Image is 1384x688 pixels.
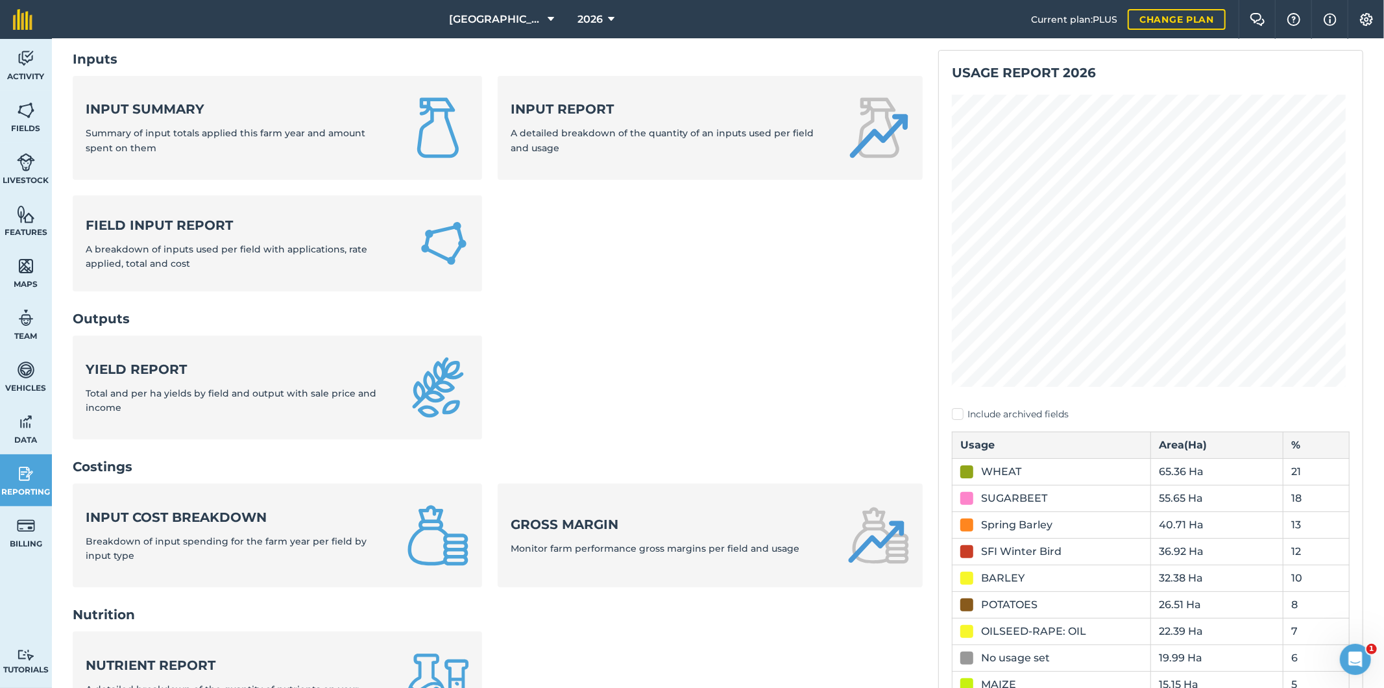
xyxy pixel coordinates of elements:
[86,216,403,234] strong: Field Input Report
[981,544,1062,559] div: SFI Winter Bird
[511,100,832,118] strong: Input report
[1283,458,1350,485] td: 21
[1151,645,1283,671] td: 19.99 Ha
[847,504,910,567] img: Gross margin
[1283,591,1350,618] td: 8
[1151,485,1283,511] td: 55.65 Ha
[73,195,482,292] a: Field Input ReportA breakdown of inputs used per field with applications, rate applied, total and...
[981,650,1050,666] div: No usage set
[86,656,391,674] strong: Nutrient report
[17,412,35,432] img: svg+xml;base64,PD94bWwgdmVyc2lvbj0iMS4wIiBlbmNvZGluZz0idXRmLTgiPz4KPCEtLSBHZW5lcmF0b3I6IEFkb2JlIE...
[73,336,482,439] a: Yield reportTotal and per ha yields by field and output with sale price and income
[17,101,35,120] img: svg+xml;base64,PHN2ZyB4bWxucz0iaHR0cDovL3d3dy53My5vcmcvMjAwMC9zdmciIHdpZHRoPSI1NiIgaGVpZ2h0PSI2MC...
[981,464,1021,480] div: WHEAT
[953,432,1151,458] th: Usage
[511,127,814,153] span: A detailed breakdown of the quantity of an inputs used per field and usage
[17,308,35,328] img: svg+xml;base64,PD94bWwgdmVyc2lvbj0iMS4wIiBlbmNvZGluZz0idXRmLTgiPz4KPCEtLSBHZW5lcmF0b3I6IEFkb2JlIE...
[1366,644,1377,654] span: 1
[86,100,391,118] strong: Input summary
[17,360,35,380] img: svg+xml;base64,PD94bWwgdmVyc2lvbj0iMS4wIiBlbmNvZGluZz0idXRmLTgiPz4KPCEtLSBHZW5lcmF0b3I6IEFkb2JlIE...
[17,649,35,661] img: svg+xml;base64,PD94bWwgdmVyc2lvbj0iMS4wIiBlbmNvZGluZz0idXRmLTgiPz4KPCEtLSBHZW5lcmF0b3I6IEFkb2JlIE...
[511,543,799,554] span: Monitor farm performance gross margins per field and usage
[1283,485,1350,511] td: 18
[981,571,1025,586] div: BARLEY
[86,387,376,413] span: Total and per ha yields by field and output with sale price and income
[1324,12,1337,27] img: svg+xml;base64,PHN2ZyB4bWxucz0iaHR0cDovL3d3dy53My5vcmcvMjAwMC9zdmciIHdpZHRoPSIxNyIgaGVpZ2h0PSIxNy...
[952,64,1350,82] h2: Usage report 2026
[1151,591,1283,618] td: 26.51 Ha
[1151,432,1283,458] th: Area ( Ha )
[1151,458,1283,485] td: 65.36 Ha
[73,50,923,68] h2: Inputs
[1283,511,1350,538] td: 13
[1283,565,1350,591] td: 10
[511,515,799,534] strong: Gross margin
[1340,644,1371,675] iframe: Intercom live chat
[1359,13,1374,26] img: A cog icon
[73,76,482,180] a: Input summarySummary of input totals applied this farm year and amount spent on them
[498,484,923,587] a: Gross marginMonitor farm performance gross margins per field and usage
[1031,12,1117,27] span: Current plan : PLUS
[73,484,482,587] a: Input cost breakdownBreakdown of input spending for the farm year per field by input type
[952,408,1350,421] label: Include archived fields
[1250,13,1265,26] img: Two speech bubbles overlapping with the left bubble in the forefront
[17,256,35,276] img: svg+xml;base64,PHN2ZyB4bWxucz0iaHR0cDovL3d3dy53My5vcmcvMjAwMC9zdmciIHdpZHRoPSI1NiIgaGVpZ2h0PSI2MC...
[419,216,469,271] img: Field Input Report
[17,464,35,484] img: svg+xml;base64,PD94bWwgdmVyc2lvbj0iMS4wIiBlbmNvZGluZz0idXRmLTgiPz4KPCEtLSBHZW5lcmF0b3I6IEFkb2JlIE...
[73,606,923,624] h2: Nutrition
[1283,432,1350,458] th: %
[1283,645,1350,671] td: 6
[981,491,1047,506] div: SUGARBEET
[407,504,469,567] img: Input cost breakdown
[1151,538,1283,565] td: 36.92 Ha
[86,127,365,153] span: Summary of input totals applied this farm year and amount spent on them
[86,535,367,561] span: Breakdown of input spending for the farm year per field by input type
[498,76,923,180] a: Input reportA detailed breakdown of the quantity of an inputs used per field and usage
[73,458,923,476] h2: Costings
[17,49,35,68] img: svg+xml;base64,PD94bWwgdmVyc2lvbj0iMS4wIiBlbmNvZGluZz0idXRmLTgiPz4KPCEtLSBHZW5lcmF0b3I6IEFkb2JlIE...
[17,204,35,224] img: svg+xml;base64,PHN2ZyB4bWxucz0iaHR0cDovL3d3dy53My5vcmcvMjAwMC9zdmciIHdpZHRoPSI1NiIgaGVpZ2h0PSI2MC...
[1128,9,1226,30] a: Change plan
[981,597,1038,613] div: POTATOES
[407,97,469,159] img: Input summary
[981,517,1052,533] div: Spring Barley
[17,516,35,535] img: svg+xml;base64,PD94bWwgdmVyc2lvbj0iMS4wIiBlbmNvZGluZz0idXRmLTgiPz4KPCEtLSBHZW5lcmF0b3I6IEFkb2JlIE...
[1283,618,1350,645] td: 7
[1151,618,1283,645] td: 22.39 Ha
[1151,511,1283,538] td: 40.71 Ha
[73,310,923,328] h2: Outputs
[1283,538,1350,565] td: 12
[86,360,391,378] strong: Yield report
[1286,13,1302,26] img: A question mark icon
[577,12,603,27] span: 2026
[13,9,32,30] img: fieldmargin Logo
[407,356,469,419] img: Yield report
[847,97,910,159] img: Input report
[86,508,391,526] strong: Input cost breakdown
[86,243,367,269] span: A breakdown of inputs used per field with applications, rate applied, total and cost
[17,153,35,172] img: svg+xml;base64,PD94bWwgdmVyc2lvbj0iMS4wIiBlbmNvZGluZz0idXRmLTgiPz4KPCEtLSBHZW5lcmF0b3I6IEFkb2JlIE...
[1151,565,1283,591] td: 32.38 Ha
[450,12,543,27] span: [GEOGRAPHIC_DATA]
[981,624,1086,639] div: OILSEED-RAPE: OIL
